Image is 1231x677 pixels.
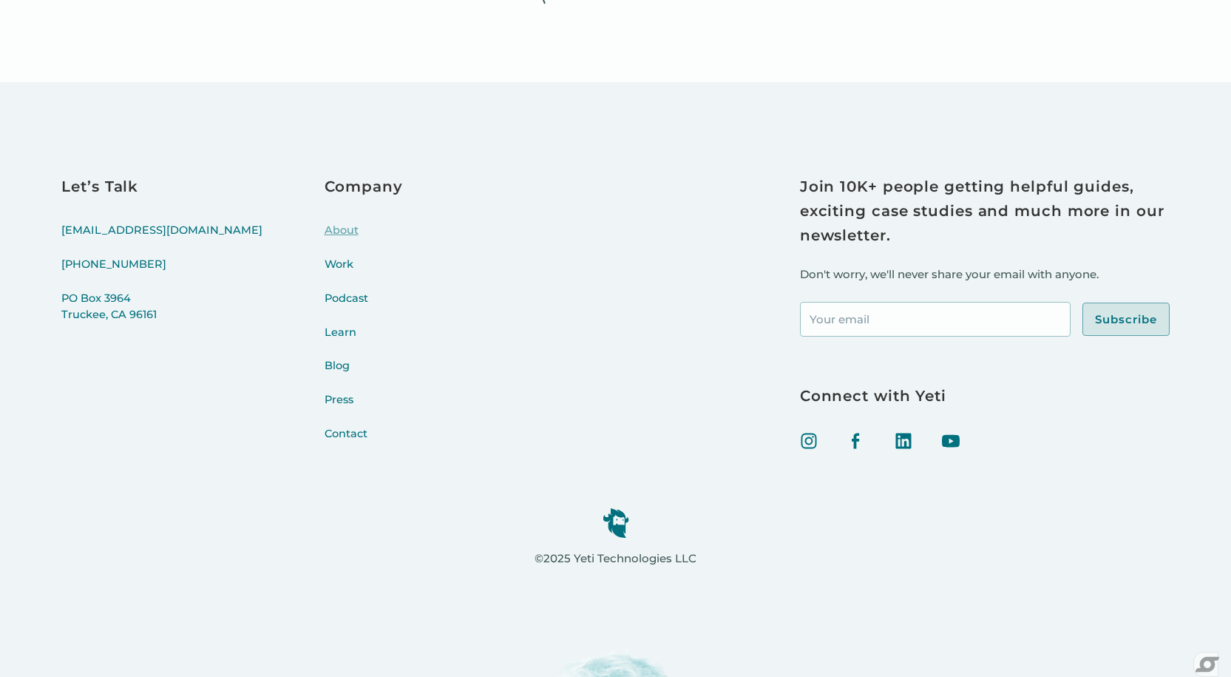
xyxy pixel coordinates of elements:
[603,508,629,538] img: yeti logo icon
[325,175,403,199] h3: Company
[61,175,262,199] h3: Let’s Talk
[800,432,818,450] img: Instagram icon
[325,392,403,426] a: Press
[61,223,262,257] a: [EMAIL_ADDRESS][DOMAIN_NAME]
[61,257,262,291] a: [PHONE_NUMBER]
[1082,303,1170,337] input: Subscribe
[325,358,403,392] a: Blog
[325,325,403,359] a: Learn
[325,257,403,291] a: Work
[800,266,1170,284] p: Don't worry, we'll never share your email with anyone.
[61,291,262,341] a: PO Box 3964Truckee, CA 96161
[800,175,1170,248] h3: Join 10K+ people getting helpful guides, exciting case studies and much more in our newsletter.
[800,302,1071,337] input: Your email
[325,291,403,325] a: Podcast
[325,426,403,460] a: Contact
[800,384,1170,408] h3: Connect with Yeti
[847,432,865,450] img: facebook icon
[325,223,403,257] a: About
[895,432,912,450] img: linked in icon
[800,302,1170,337] form: Footer Newsletter Signup
[942,432,960,450] img: Youtube icon
[535,550,696,568] p: ©2025 Yeti Technologies LLC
